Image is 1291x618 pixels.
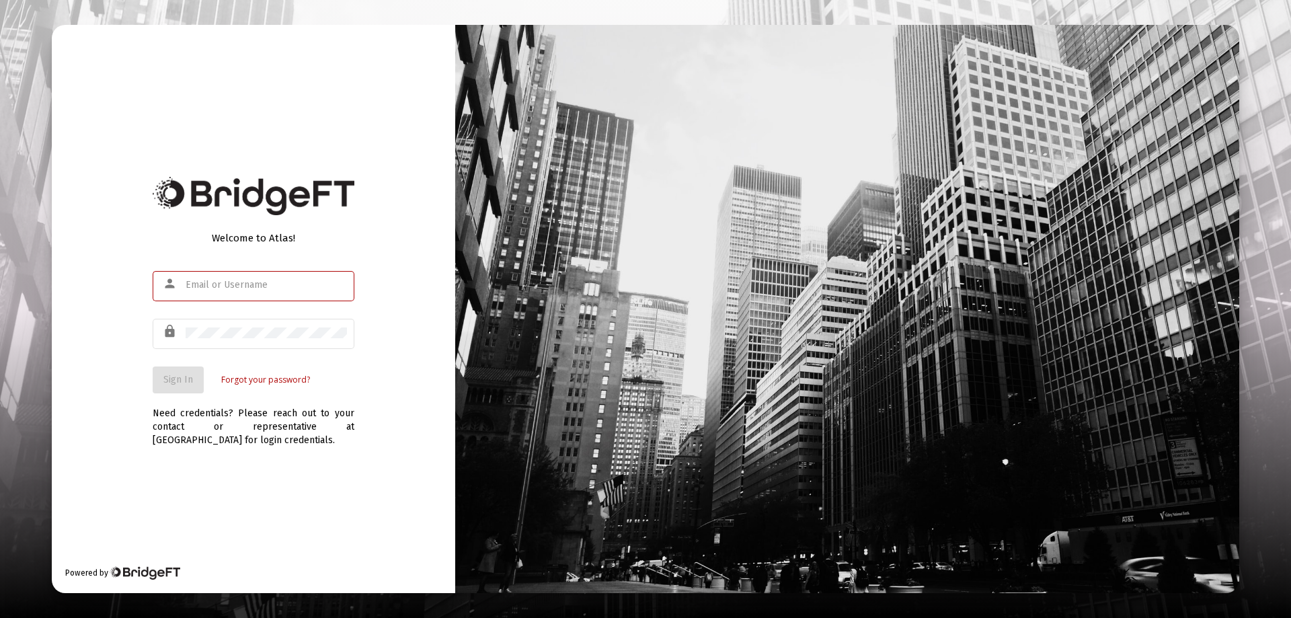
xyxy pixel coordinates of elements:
mat-icon: lock [163,323,179,340]
input: Email or Username [186,280,347,291]
div: Welcome to Atlas! [153,231,354,245]
a: Forgot your password? [221,373,310,387]
img: Bridge Financial Technology Logo [110,566,180,580]
img: Bridge Financial Technology Logo [153,177,354,215]
div: Need credentials? Please reach out to your contact or representative at [GEOGRAPHIC_DATA] for log... [153,393,354,447]
mat-icon: person [163,276,179,292]
button: Sign In [153,366,204,393]
span: Sign In [163,374,193,385]
div: Powered by [65,566,180,580]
